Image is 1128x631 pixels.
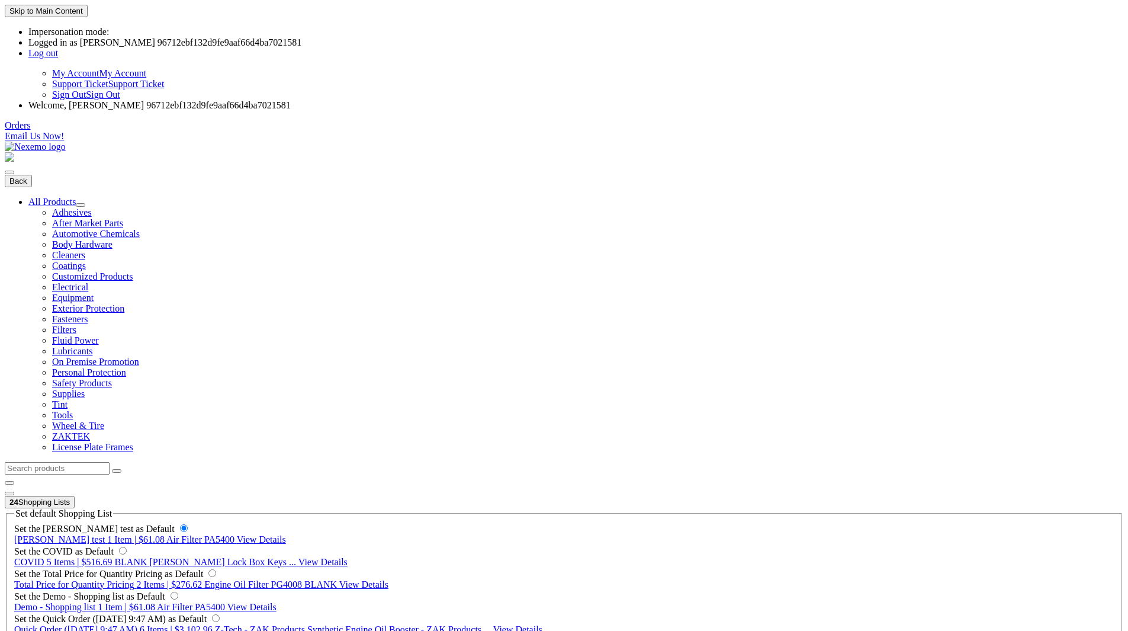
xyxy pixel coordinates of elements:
a: Home [5,142,66,152]
a: Orders [5,120,1123,131]
span: Adhesives [52,207,92,217]
input: Set the Total Price for Quantity Pricing as Default [208,569,216,577]
span: Shopping Lists [9,498,70,507]
span: Set the Demo - Shopping list as Default [14,591,165,601]
span: Set the COVID as Default [14,546,114,556]
span: BLANK [304,579,337,590]
span: Tools [52,410,73,420]
a: Total Price for Quantity Pricing contains 2 items. Total cost is $276.62. Click to see all items,... [14,579,388,590]
span: Supplies [52,389,85,399]
span: My Account [52,68,99,78]
span: Support Ticket [52,79,108,89]
span: 1 Item [98,602,122,612]
input: Set the [PERSON_NAME] test as Default [180,524,188,532]
span: Set the Quick Order ([DATE] 9:47 AM) as Default [14,614,207,624]
button: Start Searching [112,469,121,473]
span: Personal Protection [52,367,126,377]
span: All Products [28,197,76,207]
span: Set the [PERSON_NAME] test as Default [14,524,175,534]
span: [PERSON_NAME] Lock Box Keys [150,557,287,567]
button: You have 24 Shopping Lists. Open to view details [5,496,75,508]
span: After Market Parts [52,218,123,228]
span: Equipment [52,293,94,303]
span: Body Hardware [52,239,113,249]
input: Set the Quick Order ([DATE] 9:47 AM) as Default [212,614,220,622]
span: | [125,602,127,612]
a: Support Ticket [52,79,164,89]
span: Cleaners [52,250,85,260]
span: View Details [298,557,348,567]
span: Filters [52,325,76,335]
span: License Plate Frames [52,442,133,452]
li: Impersonation mode: [28,27,1123,37]
span: Set the Total Price for Quantity Pricing as Default [14,569,203,579]
span: ZAKTEK [52,431,90,441]
span: ... [289,557,296,567]
button: Skip to Main Content [5,5,88,17]
a: My Account [52,68,146,78]
span: $276.62 [171,579,202,590]
span: | [134,534,136,544]
span: View Details [237,534,286,544]
span: Total Price for Quantity Pricing [14,579,134,590]
label: Set as Default [14,591,180,601]
span: Automotive Chemicals [52,229,140,239]
span: Fasteners [52,314,88,324]
img: 68631125b1a07c1d9f0c03e20b138679.jpeg [5,152,14,162]
strong: 24 [9,498,18,507]
span: Safety Products [52,378,112,388]
button: My Account [5,492,14,495]
span: Electrical [52,282,88,292]
span: Exterior Protection [52,303,124,313]
span: tommy test [14,534,105,544]
span: Sign Out [52,89,86,100]
a: Email Us Now! [5,131,1123,142]
input: Set the Demo - Shopping list as Default [171,592,178,600]
span: Engine Oil Filter PG4008 [204,579,302,590]
span: 2 Items [136,579,165,590]
span: Fluid Power [52,335,99,345]
span: Air Filter PA5400 [157,602,225,612]
span: 1 Item [107,534,131,544]
span: 5 Items [47,557,75,567]
button: Back [5,175,32,187]
input: Set the COVID as Default [119,547,127,555]
label: Set as Default [14,546,128,556]
span: Air Filter PA5400 [166,534,234,544]
a: Sign Out [52,89,120,100]
a: tommy test contains 1 item. Total cost is $61.08. Click to see all items, discounts, taxes and ot... [14,534,286,544]
span: $61.08 [129,602,155,612]
button: Menu [5,171,14,174]
li: Welcome, [PERSON_NAME] 96712ebf132d9fe9aaf66d4ba7021581 [28,100,1123,111]
span: COVID [14,557,44,567]
button: Open All Products pages [76,203,85,207]
a: COVID contains 5 items. Total cost is $516.69. Click to see all items, discounts, taxes and other... [14,557,348,567]
span: Lubricants [52,346,92,356]
label: Set as Default [14,614,221,624]
span: View Details [227,602,277,612]
button: Search for a product [5,481,14,485]
label: Set as Default [14,569,218,579]
li: Logged in as [PERSON_NAME] 96712ebf132d9fe9aaf66d4ba7021581 [28,37,1123,48]
span: On Premise Promotion [52,357,139,367]
span: Coatings [52,261,86,271]
span: Demo - Shopping list [14,602,95,612]
label: Set as Default [14,524,189,534]
span: Tint [52,399,68,409]
img: Nexemo logo [5,142,66,152]
legend: Set default Shopping List [14,508,113,519]
span: $61.08 [139,534,165,544]
span: | [77,557,79,567]
span: BLANK [114,557,147,567]
span: View Details [339,579,388,590]
span: $516.69 [81,557,112,567]
span: Wheel & Tire [52,421,104,431]
a: Demo - Shopping list contains 1 item. Total cost is $61.08. Click to see all items, discounts, ta... [14,602,277,612]
span: Customized Products [52,271,133,281]
a: Log out [28,48,58,58]
span: | [167,579,169,590]
input: Search [5,462,110,475]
